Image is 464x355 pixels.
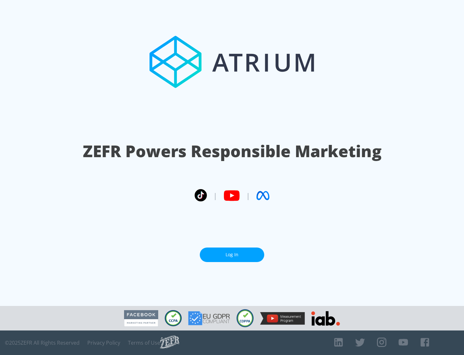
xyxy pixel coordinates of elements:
a: Log In [200,248,264,262]
img: YouTube Measurement Program [260,312,305,325]
img: GDPR Compliant [188,311,230,325]
a: Terms of Use [128,340,160,346]
img: CCPA Compliant [165,310,182,326]
a: Privacy Policy [87,340,120,346]
span: | [246,191,250,200]
img: Facebook Marketing Partner [124,310,158,327]
img: COPPA Compliant [237,309,254,327]
span: | [213,191,217,200]
span: © 2025 ZEFR All Rights Reserved [5,340,80,346]
img: IAB [311,311,340,326]
h1: ZEFR Powers Responsible Marketing [83,140,382,162]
